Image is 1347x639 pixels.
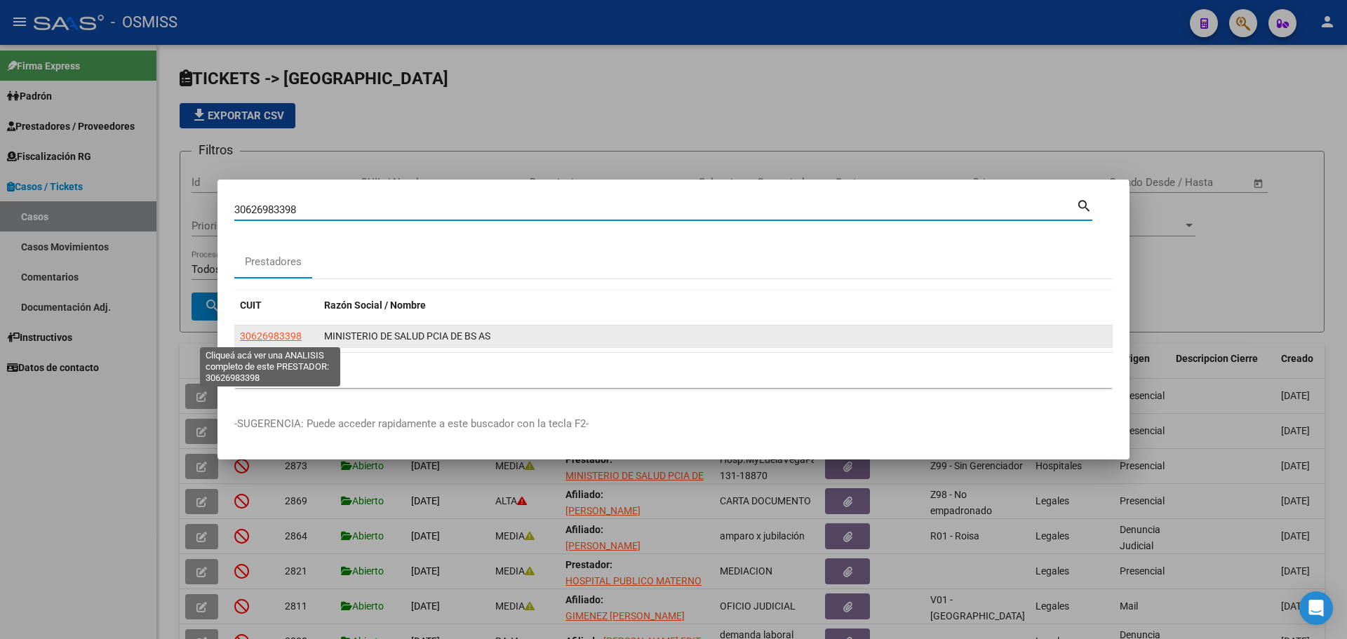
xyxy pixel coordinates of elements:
span: Razón Social / Nombre [324,300,426,311]
p: -SUGERENCIA: Puede acceder rapidamente a este buscador con la tecla F2- [234,416,1113,432]
div: 1 total [234,353,1113,388]
div: MINISTERIO DE SALUD PCIA DE BS AS [324,328,1107,344]
datatable-header-cell: Razón Social / Nombre [319,290,1113,321]
span: 30626983398 [240,330,302,342]
span: CUIT [240,300,262,311]
datatable-header-cell: CUIT [234,290,319,321]
div: Prestadores [245,254,302,270]
div: Open Intercom Messenger [1299,591,1333,625]
mat-icon: search [1076,196,1092,213]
